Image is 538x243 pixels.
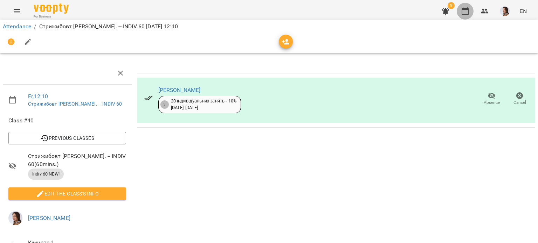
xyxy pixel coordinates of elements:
img: 6a03a0f17c1b85eb2e33e2f5271eaff0.png [500,6,510,16]
nav: breadcrumb [3,22,535,31]
a: [PERSON_NAME] [28,215,70,221]
span: 9 [448,2,455,9]
button: EN [517,5,530,17]
a: Attendance [3,23,31,30]
span: Absence [484,100,500,106]
span: EN [519,7,527,15]
button: Absence [478,89,506,109]
div: 3 [160,100,169,109]
span: Indiv 60 NEW! [28,171,64,177]
img: Voopty Logo [34,3,69,14]
span: For Business [34,14,69,19]
p: Стрижибовт [PERSON_NAME]. -- INDIV 60 [DATE] 12:10 [39,22,178,31]
button: Previous Classes [8,132,126,144]
span: Previous Classes [14,134,120,142]
li: / [34,22,36,31]
span: Edit the class's Info [14,190,120,198]
span: Cancel [513,100,526,106]
button: Cancel [506,89,534,109]
a: Стрижибовт [PERSON_NAME]. -- INDIV 60 [28,101,122,107]
span: Стрижибовт [PERSON_NAME]. -- INDIV 60 ( 60 mins. ) [28,152,126,169]
a: Fr , 12:10 [28,93,48,100]
button: Edit the class's Info [8,187,126,200]
button: Menu [8,3,25,20]
div: 20 індивідуальних занять - 10% [DATE] - [DATE] [171,98,236,111]
img: 6a03a0f17c1b85eb2e33e2f5271eaff0.png [8,211,22,225]
a: [PERSON_NAME] [158,87,201,93]
span: Class #40 [8,116,126,125]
